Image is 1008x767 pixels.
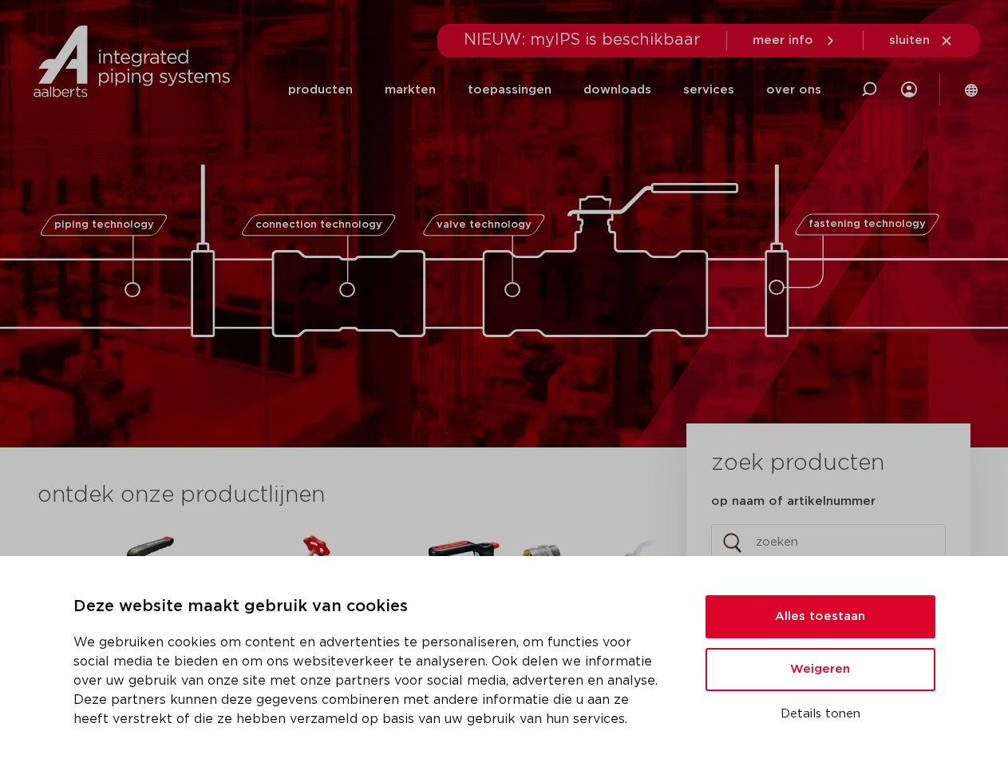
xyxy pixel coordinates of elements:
[808,220,926,230] span: fastening technology
[288,59,821,121] nav: Menu
[706,648,935,691] button: Weigeren
[255,220,381,230] span: connection technology
[753,34,813,46] span: meer info
[73,633,667,729] p: We gebruiken cookies om content en advertenties te personaliseren, om functies voor social media ...
[711,524,946,561] input: zoeken
[889,34,930,46] span: sluiten
[706,701,935,728] button: Details tonen
[583,59,651,121] a: downloads
[766,59,821,121] a: over ons
[753,34,837,48] a: meer info
[889,34,954,48] a: sluiten
[683,59,734,121] a: services
[54,220,154,230] span: piping technology
[38,479,633,511] h3: ontdek onze productlijnen
[288,59,353,121] a: producten
[711,447,884,479] h3: zoek producten
[706,595,935,638] button: Alles toestaan
[711,494,876,510] label: op naam of artikelnummer
[73,594,667,620] p: Deze website maakt gebruik van cookies
[437,220,532,230] span: valve technology
[385,59,436,121] a: markten
[468,59,551,121] a: toepassingen
[464,32,701,48] span: NIEUW: myIPS is beschikbaar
